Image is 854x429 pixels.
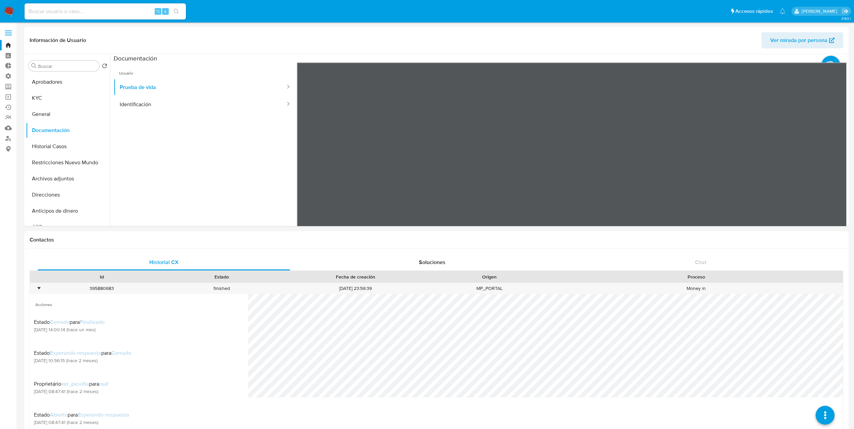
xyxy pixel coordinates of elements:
span: Cerrado [50,318,70,326]
button: General [26,106,110,122]
div: para [34,350,131,356]
span: [DATE] 08:47:41 (hace 2 meses) [34,388,108,394]
span: Esperando respuesta [78,411,129,419]
div: • [38,285,40,292]
div: para [34,319,105,326]
span: Chat [695,258,706,266]
button: KYC [26,90,110,106]
span: Esperando respuesta [50,349,101,357]
span: ext_pasofia [61,380,89,388]
div: Fecha de creación [286,273,425,280]
button: Historial Casos [26,138,110,155]
a: Salir [842,8,849,15]
span: Estado [34,411,50,419]
div: Id [46,273,157,280]
span: s [164,8,166,14]
div: finished [162,283,282,294]
div: para [34,381,108,387]
input: Buscar [38,63,96,69]
button: Buscar [31,63,37,69]
span: Proprietário [34,380,61,388]
h1: Información de Usuario [30,37,86,44]
div: Estado [166,273,277,280]
span: [DATE] 10:56:15 (hace 2 meses) [34,357,131,363]
a: Notificaciones [780,8,785,14]
span: Ver mirada por persona [770,32,827,48]
button: Direcciones [26,187,110,203]
button: Archivos adjuntos [26,171,110,187]
button: Restricciones Nuevo Mundo [26,155,110,171]
span: Cerrado [111,349,131,357]
div: para [34,412,129,418]
input: Buscar usuario o caso... [25,7,186,16]
span: Accesos rápidos [735,8,773,15]
span: Abierto [50,411,68,419]
span: Finalizado [80,318,105,326]
div: Money in [549,283,843,294]
div: [DATE] 23:59:39 [282,283,429,294]
span: null [99,380,108,388]
span: [DATE] 14:00:14 (hace un mes) [34,327,105,333]
button: Volver al orden por defecto [102,63,107,71]
button: Documentación [26,122,110,138]
div: Origen [434,273,545,280]
span: [DATE] 08:47:41 (hace 2 meses) [34,419,129,425]
button: search-icon [169,7,183,16]
button: Aprobadores [26,74,110,90]
span: Estado [34,349,50,357]
button: Ver mirada por persona [762,32,843,48]
button: CBT [26,219,110,235]
div: MP_PORTAL [429,283,549,294]
div: 395880683 [42,283,162,294]
span: Estado [34,318,50,326]
span: Historial CX [149,258,179,266]
button: Anticipos de dinero [26,203,110,219]
span: Acciones [30,294,248,310]
div: Proceso [554,273,838,280]
p: jessica.fukman@mercadolibre.com [802,8,840,14]
span: ⌥ [155,8,160,14]
h1: Contactos [30,237,843,243]
span: Soluciones [419,258,445,266]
